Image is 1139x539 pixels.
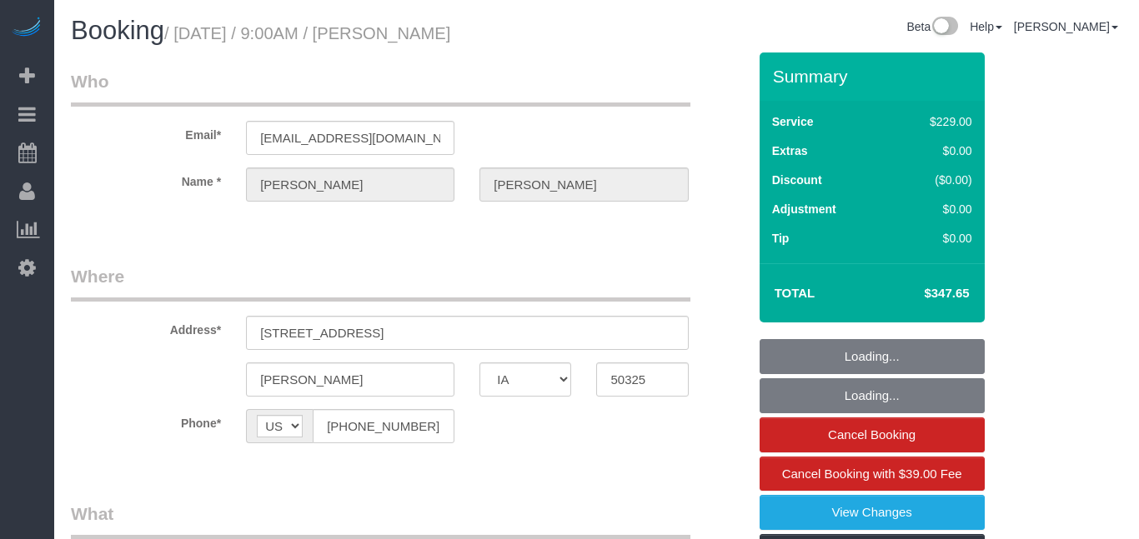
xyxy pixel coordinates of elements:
label: Service [772,113,814,130]
div: $229.00 [895,113,972,130]
label: Email* [58,121,233,143]
input: City* [246,362,454,397]
div: ($0.00) [895,172,972,188]
legend: Who [71,69,690,107]
h4: $347.65 [874,287,969,301]
div: $0.00 [895,142,972,159]
a: Beta [906,20,958,33]
input: Phone* [313,409,454,443]
label: Discount [772,172,822,188]
a: Cancel Booking [760,417,985,452]
label: Extras [772,142,808,159]
label: Tip [772,230,790,247]
input: First Name* [246,167,454,202]
legend: What [71,502,690,539]
a: Help [970,20,1002,33]
div: $0.00 [895,230,972,247]
a: [PERSON_NAME] [1014,20,1118,33]
label: Name * [58,167,233,190]
a: Cancel Booking with $39.00 Fee [760,457,985,492]
a: View Changes [760,495,985,530]
span: Cancel Booking with $39.00 Fee [782,467,962,481]
h3: Summary [773,67,976,86]
label: Phone* [58,409,233,432]
img: Automaid Logo [10,17,43,40]
div: $0.00 [895,201,972,217]
legend: Where [71,264,690,302]
strong: Total [775,286,815,300]
label: Address* [58,316,233,338]
input: Email* [246,121,454,155]
input: Zip Code* [596,362,688,397]
label: Adjustment [772,201,836,217]
input: Last Name* [479,167,688,202]
img: New interface [931,17,958,38]
span: Booking [71,16,164,45]
small: / [DATE] / 9:00AM / [PERSON_NAME] [164,24,450,42]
